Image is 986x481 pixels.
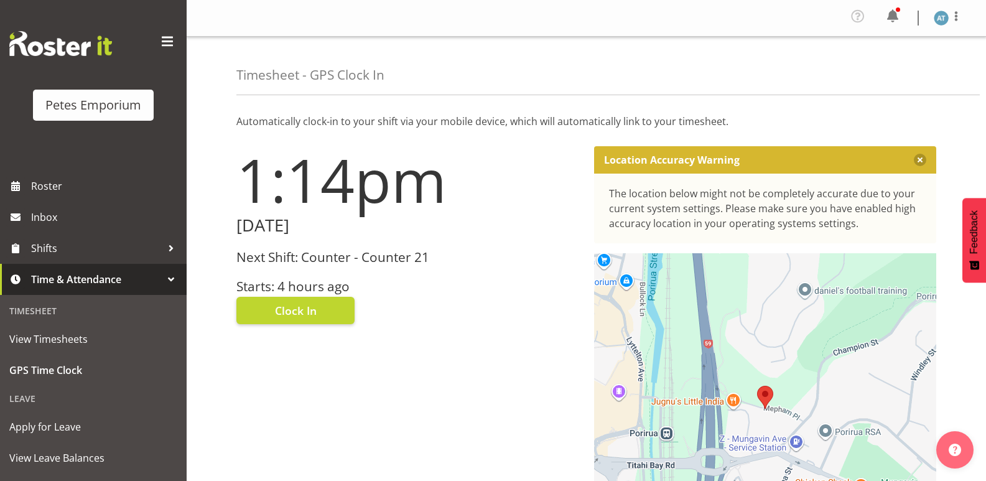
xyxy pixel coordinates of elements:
span: View Timesheets [9,330,177,348]
div: The location below might not be completely accurate due to your current system settings. Please m... [609,186,922,231]
span: Inbox [31,208,180,226]
span: View Leave Balances [9,449,177,467]
span: Roster [31,177,180,195]
h3: Next Shift: Counter - Counter 21 [236,250,579,264]
span: Apply for Leave [9,418,177,436]
h3: Starts: 4 hours ago [236,279,579,294]
div: Petes Emporium [45,96,141,114]
div: Timesheet [3,298,184,324]
img: help-xxl-2.png [949,444,961,456]
h1: 1:14pm [236,146,579,213]
h2: [DATE] [236,216,579,235]
a: GPS Time Clock [3,355,184,386]
img: alex-micheal-taniwha5364.jpg [934,11,949,26]
span: GPS Time Clock [9,361,177,380]
a: View Leave Balances [3,442,184,474]
span: Time & Attendance [31,270,162,289]
img: Rosterit website logo [9,31,112,56]
span: Clock In [275,302,317,319]
h4: Timesheet - GPS Clock In [236,68,384,82]
button: Feedback - Show survey [962,198,986,283]
button: Clock In [236,297,355,324]
div: Leave [3,386,184,411]
span: Feedback [969,210,980,254]
a: View Timesheets [3,324,184,355]
p: Location Accuracy Warning [604,154,740,166]
button: Close message [914,154,926,166]
a: Apply for Leave [3,411,184,442]
p: Automatically clock-in to your shift via your mobile device, which will automatically link to you... [236,114,936,129]
span: Shifts [31,239,162,258]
